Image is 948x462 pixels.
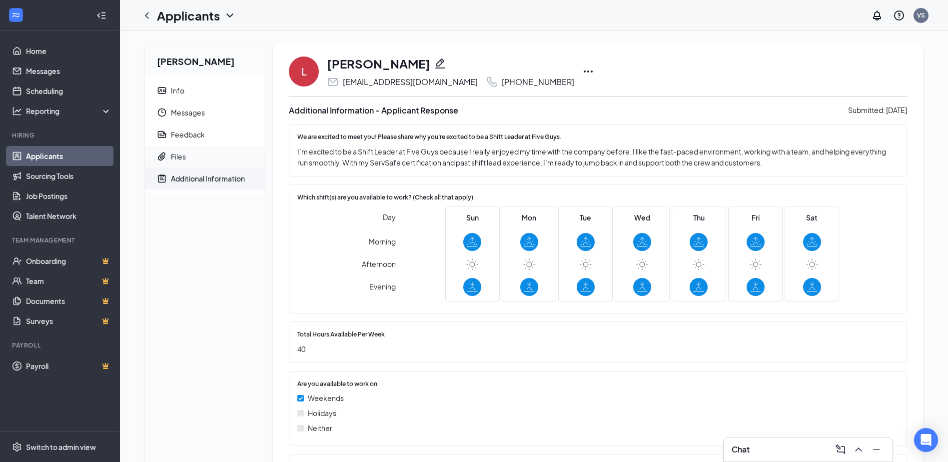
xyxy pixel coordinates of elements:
[171,151,186,161] div: Files
[851,441,867,457] button: ChevronUp
[383,211,396,222] span: Day
[871,9,883,21] svg: Notifications
[369,232,396,250] span: Morning
[26,356,111,376] a: PayrollCrown
[871,443,883,455] svg: Minimize
[297,193,473,202] span: Which shift(s) are you available to work? (Check all that apply)
[224,9,236,21] svg: ChevronDown
[171,101,257,123] span: Messages
[297,146,893,168] span: I’m excited to be a Shift Leader at Five Guys because I really enjoyed my time with the company b...
[26,271,111,291] a: TeamCrown
[157,107,167,117] svg: Clock
[327,76,339,88] svg: Email
[308,392,344,403] span: Weekends
[434,57,446,69] svg: Pencil
[747,212,765,223] span: Fri
[12,131,109,139] div: Hiring
[835,443,847,455] svg: ComposeMessage
[308,422,332,433] span: Neither
[145,145,265,167] a: PaperclipFiles
[463,212,481,223] span: Sun
[301,64,307,78] div: L
[171,85,184,95] div: Info
[633,212,651,223] span: Wed
[171,173,245,183] div: Additional Information
[145,43,265,75] h2: [PERSON_NAME]
[26,206,111,226] a: Talent Network
[171,129,205,139] div: Feedback
[297,330,385,339] span: Total Hours Available Per Week
[145,101,265,123] a: ClockMessages
[289,105,458,116] h3: Additional Information - Applicant Response
[732,444,750,455] h3: Chat
[869,441,885,457] button: Minimize
[12,341,109,349] div: Payroll
[343,77,478,87] div: [EMAIL_ADDRESS][DOMAIN_NAME]
[297,379,377,389] span: Are you available to work on
[157,85,167,95] svg: ContactCard
[26,442,96,452] div: Switch to admin view
[893,9,905,21] svg: QuestionInfo
[833,441,849,457] button: ComposeMessage
[145,167,265,189] a: NoteActiveAdditional Information
[12,236,109,244] div: Team Management
[26,106,112,116] div: Reporting
[803,212,821,223] span: Sat
[96,10,106,20] svg: Collapse
[486,76,498,88] svg: Phone
[26,146,111,166] a: Applicants
[297,132,562,142] span: We are excited to meet you! Please share why you're excited to be a Shift Leader at Five Guys.
[157,7,220,24] h1: Applicants
[141,9,153,21] svg: ChevronLeft
[327,55,430,72] h1: [PERSON_NAME]
[853,443,865,455] svg: ChevronUp
[369,277,396,295] span: Evening
[582,65,594,77] svg: Ellipses
[577,212,595,223] span: Tue
[502,77,574,87] div: [PHONE_NUMBER]
[520,212,538,223] span: Mon
[362,255,396,273] span: Afternoon
[917,11,925,19] div: VS
[26,61,111,81] a: Messages
[26,186,111,206] a: Job Postings
[11,10,21,20] svg: WorkstreamLogo
[26,251,111,271] a: OnboardingCrown
[297,343,889,354] span: 40
[26,291,111,311] a: DocumentsCrown
[145,123,265,145] a: ReportFeedback
[26,41,111,61] a: Home
[157,151,167,161] svg: Paperclip
[12,442,22,452] svg: Settings
[308,407,336,418] span: Holidays
[26,81,111,101] a: Scheduling
[848,105,907,116] div: Submitted: [DATE]
[12,106,22,116] svg: Analysis
[157,129,167,139] svg: Report
[157,173,167,183] svg: NoteActive
[145,79,265,101] a: ContactCardInfo
[914,428,938,452] div: Open Intercom Messenger
[26,166,111,186] a: Sourcing Tools
[26,311,111,331] a: SurveysCrown
[690,212,708,223] span: Thu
